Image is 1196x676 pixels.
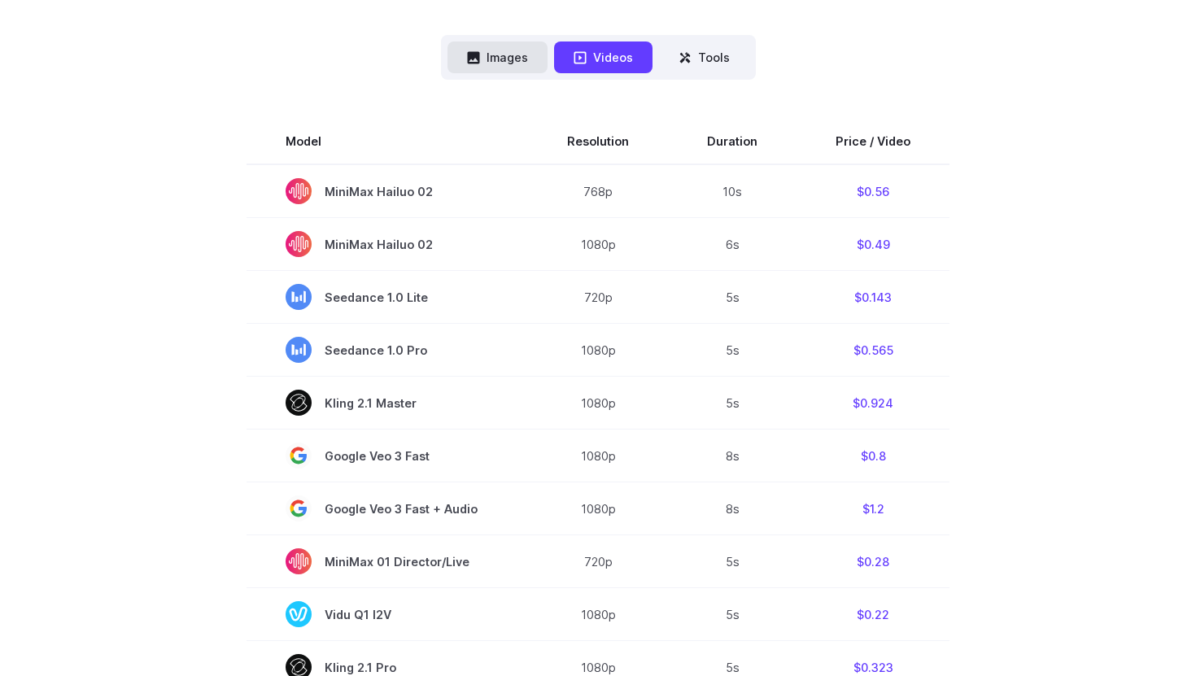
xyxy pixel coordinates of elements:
td: $0.143 [797,271,949,324]
span: MiniMax Hailuo 02 [286,231,489,257]
span: MiniMax Hailuo 02 [286,178,489,204]
td: $0.565 [797,324,949,377]
button: Tools [659,41,749,73]
th: Resolution [528,119,668,164]
span: Google Veo 3 Fast [286,443,489,469]
td: 1080p [528,324,668,377]
th: Price / Video [797,119,949,164]
button: Images [447,41,548,73]
td: 5s [668,588,797,641]
th: Model [247,119,528,164]
span: Kling 2.1 Master [286,390,489,416]
td: 720p [528,271,668,324]
td: $1.2 [797,482,949,535]
td: 5s [668,324,797,377]
td: 8s [668,482,797,535]
td: $0.22 [797,588,949,641]
td: 5s [668,535,797,588]
td: 720p [528,535,668,588]
td: $0.924 [797,377,949,430]
span: Seedance 1.0 Pro [286,337,489,363]
td: 1080p [528,482,668,535]
span: Seedance 1.0 Lite [286,284,489,310]
td: $0.8 [797,430,949,482]
td: 8s [668,430,797,482]
td: $0.28 [797,535,949,588]
button: Videos [554,41,653,73]
td: 6s [668,218,797,271]
td: 768p [528,164,668,218]
td: 1080p [528,377,668,430]
td: 5s [668,271,797,324]
td: 1080p [528,218,668,271]
td: $0.49 [797,218,949,271]
td: 5s [668,377,797,430]
td: 1080p [528,430,668,482]
td: $0.56 [797,164,949,218]
td: 10s [668,164,797,218]
td: 1080p [528,588,668,641]
span: Google Veo 3 Fast + Audio [286,495,489,521]
span: Vidu Q1 I2V [286,601,489,627]
span: MiniMax 01 Director/Live [286,548,489,574]
th: Duration [668,119,797,164]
